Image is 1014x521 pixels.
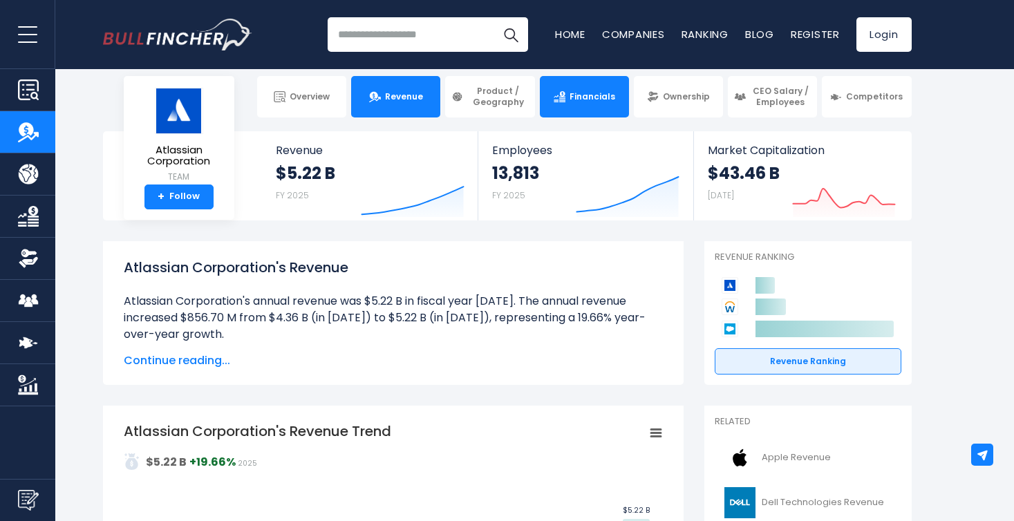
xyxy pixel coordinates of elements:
[445,76,534,117] a: Product / Geography
[602,27,665,41] a: Companies
[728,76,817,117] a: CEO Salary / Employees
[276,144,464,157] span: Revenue
[124,453,140,470] img: addasd
[238,458,257,468] span: 2025
[715,439,901,477] a: Apple Revenue
[385,91,423,102] span: Revenue
[124,293,663,343] li: Atlassian Corporation's annual revenue was $5.22 B in fiscal year [DATE]. The annual revenue incr...
[144,184,214,209] a: +Follow
[715,348,901,375] a: Revenue Ranking
[750,86,811,107] span: CEO Salary / Employees
[494,17,528,52] button: Search
[623,505,650,515] text: $5.22 B
[351,76,440,117] a: Revenue
[856,17,912,52] a: Login
[540,76,629,117] a: Financials
[708,162,780,184] strong: $43.46 B
[723,442,758,473] img: AAPL logo
[715,416,901,428] p: Related
[745,27,774,41] a: Blog
[570,91,615,102] span: Financials
[846,91,903,102] span: Competitors
[276,162,335,184] strong: $5.22 B
[492,189,525,201] small: FY 2025
[555,27,585,41] a: Home
[467,86,528,107] span: Product / Geography
[682,27,729,41] a: Ranking
[158,191,165,203] strong: +
[18,248,39,269] img: Ownership
[492,162,539,184] strong: 13,813
[722,277,738,294] img: Atlassian Corporation competitors logo
[791,27,840,41] a: Register
[715,252,901,263] p: Revenue Ranking
[262,131,478,220] a: Revenue $5.22 B FY 2025
[146,454,187,470] strong: $5.22 B
[722,321,738,337] img: Salesforce competitors logo
[708,189,734,201] small: [DATE]
[103,19,252,50] img: Bullfincher logo
[694,131,910,220] a: Market Capitalization $43.46 B [DATE]
[290,91,330,102] span: Overview
[257,76,346,117] a: Overview
[134,87,224,184] a: Atlassian Corporation TEAM
[124,352,663,369] span: Continue reading...
[492,144,679,157] span: Employees
[478,131,693,220] a: Employees 13,813 FY 2025
[722,299,738,315] img: Workday competitors logo
[135,144,223,167] span: Atlassian Corporation
[663,91,710,102] span: Ownership
[189,454,236,470] strong: +19.66%
[708,144,896,157] span: Market Capitalization
[103,19,252,50] a: Go to homepage
[822,76,911,117] a: Competitors
[634,76,723,117] a: Ownership
[124,257,663,278] h1: Atlassian Corporation's Revenue
[135,171,223,183] small: TEAM
[124,421,391,441] tspan: Atlassian Corporation's Revenue Trend
[276,189,309,201] small: FY 2025
[723,487,758,518] img: DELL logo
